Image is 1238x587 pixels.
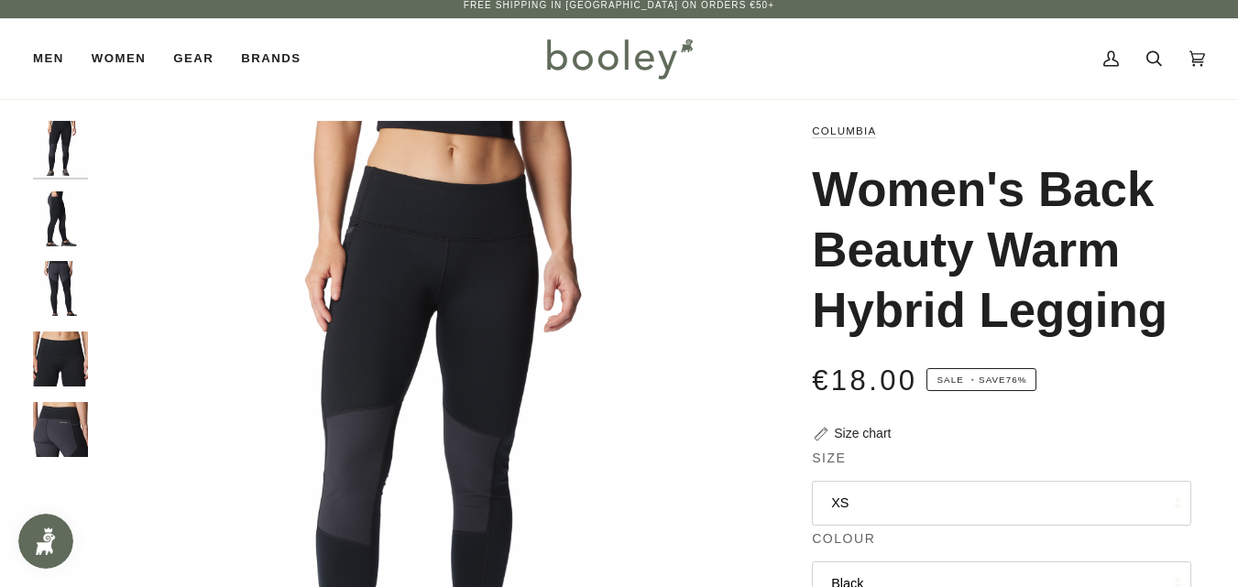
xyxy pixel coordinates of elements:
img: Booley [539,32,699,85]
span: Women [92,49,146,68]
span: Brands [241,49,301,68]
span: Men [33,49,64,68]
span: Sale [937,375,963,385]
h1: Women's Back Beauty Warm Hybrid Legging [812,159,1178,341]
div: Size chart [834,424,891,443]
a: Women [78,18,159,99]
iframe: Button to open loyalty program pop-up [18,514,73,569]
button: XS [812,481,1191,526]
img: Columbia Women's Back Beauty Warm Hybrid Legging Black - Booley Galway [33,121,88,176]
a: Brands [227,18,314,99]
a: Gear [159,18,227,99]
a: Men [33,18,78,99]
span: 76% [1006,375,1027,385]
a: Columbia [812,125,876,136]
img: Columbia Women's Back Beauty Warm Hybrid Legging Black - Booley Galway [33,402,88,457]
span: Colour [812,529,875,549]
span: €18.00 [812,364,917,397]
img: Columbia Women's Back Beauty Warm Hybrid Legging Black - Booley Galway [33,261,88,316]
img: Columbia Women's Back Beauty Warm Hybrid Legging Black - Booley Galway [33,191,88,246]
span: Save [926,368,1036,392]
img: Columbia Women's Back Beauty Warm Hybrid Legging Black - Booley Galway [33,332,88,386]
span: Gear [173,49,214,68]
em: • [968,375,980,385]
span: Size [812,449,846,468]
